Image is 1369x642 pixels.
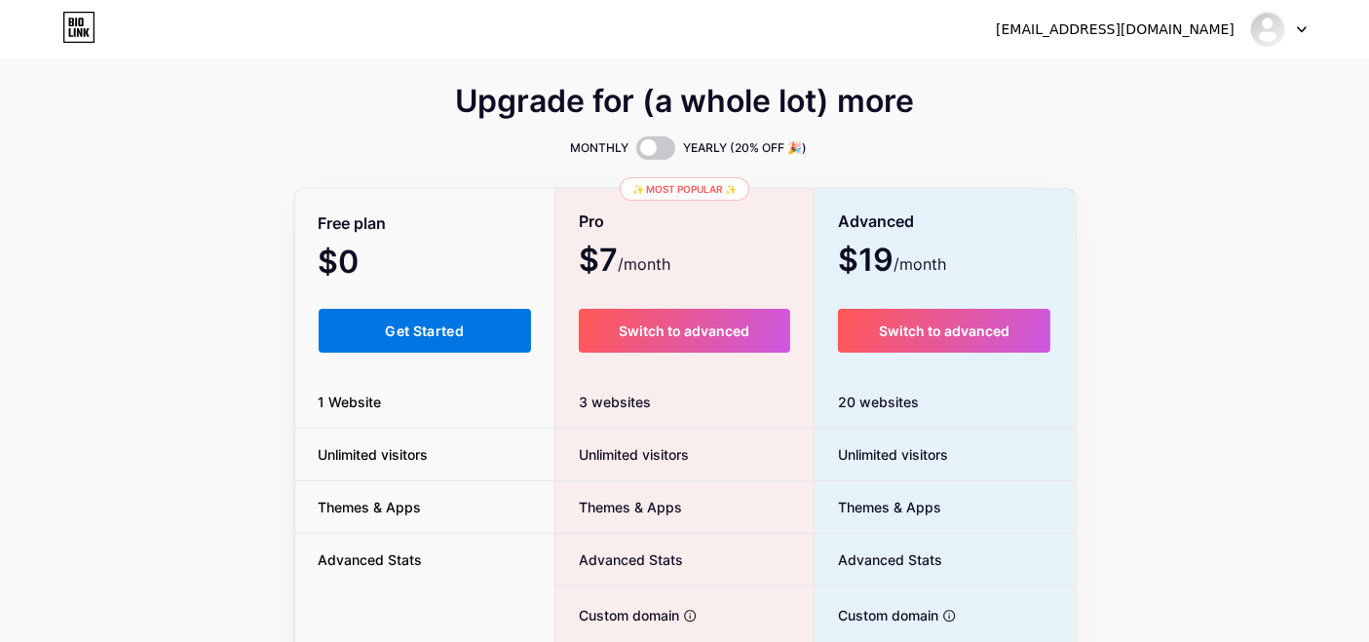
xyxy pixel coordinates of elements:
span: Custom domain [555,605,679,625]
div: 20 websites [815,376,1075,429]
span: Themes & Apps [555,497,682,517]
span: $0 [319,250,412,278]
button: Switch to advanced [579,309,790,353]
span: Advanced Stats [815,549,942,570]
button: Get Started [319,309,532,353]
img: synaworld356 [1249,11,1286,48]
span: Upgrade for (a whole lot) more [455,90,914,113]
span: Free plan [319,207,387,241]
div: 3 websites [555,376,814,429]
button: Switch to advanced [838,309,1051,353]
span: Pro [579,205,604,239]
span: Advanced [838,205,914,239]
span: Get Started [385,322,464,339]
span: Unlimited visitors [815,444,948,465]
div: [EMAIL_ADDRESS][DOMAIN_NAME] [996,19,1235,40]
span: $19 [838,248,946,276]
span: Switch to advanced [619,322,749,339]
span: /month [894,252,946,276]
span: Themes & Apps [815,497,941,517]
span: YEARLY (20% OFF 🎉) [683,138,807,158]
span: Themes & Apps [295,497,445,517]
span: /month [618,252,670,276]
span: Unlimited visitors [295,444,452,465]
div: ✨ Most popular ✨ [620,177,749,201]
span: Advanced Stats [295,549,446,570]
span: 1 Website [295,392,405,412]
span: Unlimited visitors [555,444,689,465]
span: MONTHLY [570,138,628,158]
span: Advanced Stats [555,549,683,570]
span: Custom domain [815,605,938,625]
span: Switch to advanced [879,322,1009,339]
span: $7 [579,248,670,276]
